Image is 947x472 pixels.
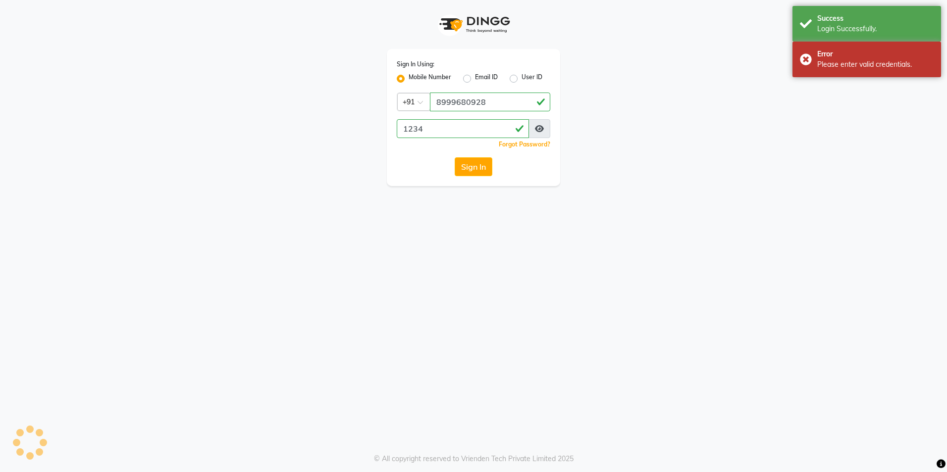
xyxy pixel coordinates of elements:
[430,93,550,111] input: Username
[397,119,529,138] input: Username
[434,10,513,39] img: logo1.svg
[409,73,451,85] label: Mobile Number
[455,157,492,176] button: Sign In
[397,60,434,69] label: Sign In Using:
[817,13,934,24] div: Success
[475,73,498,85] label: Email ID
[817,49,934,59] div: Error
[817,59,934,70] div: Please enter valid credentials.
[499,141,550,148] a: Forgot Password?
[522,73,542,85] label: User ID
[817,24,934,34] div: Login Successfully.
